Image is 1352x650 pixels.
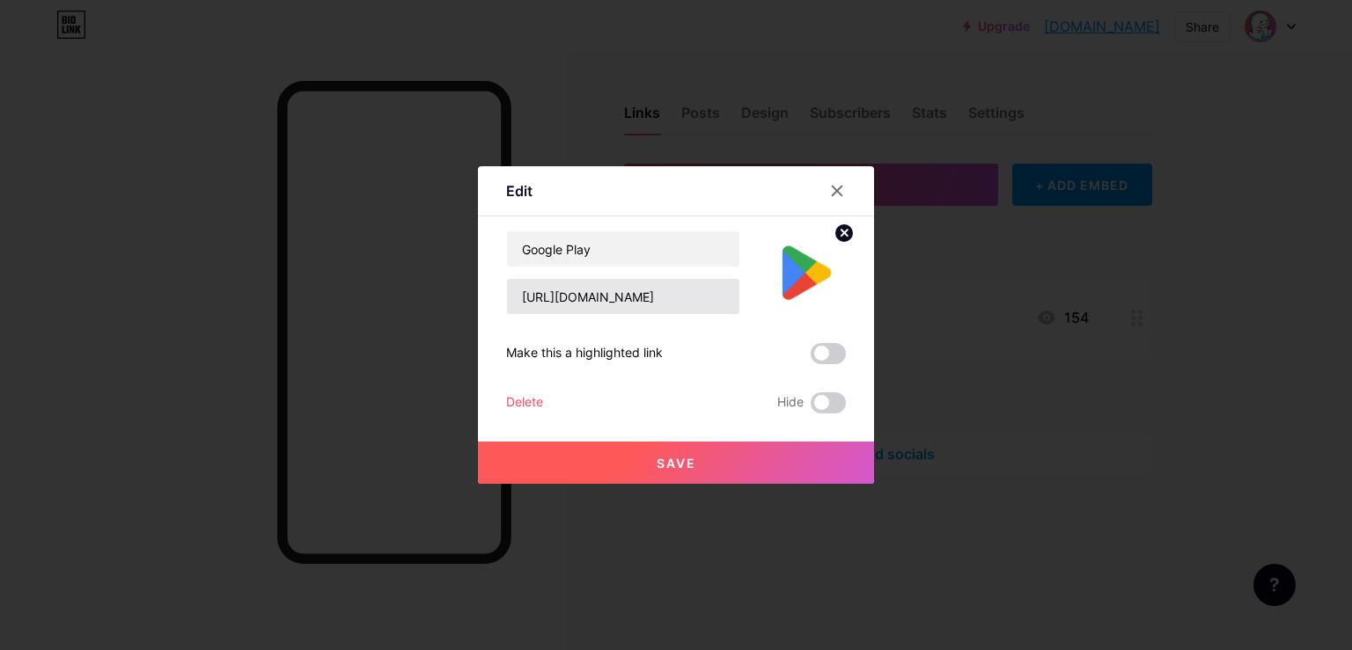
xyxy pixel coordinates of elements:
[506,180,533,201] div: Edit
[777,392,804,413] span: Hide
[507,279,739,314] input: URL
[478,442,874,484] button: Save
[761,230,846,315] img: link_thumbnail
[507,231,739,267] input: Title
[506,343,663,364] div: Make this a highlighted link
[657,456,696,471] span: Save
[506,392,543,413] div: Delete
